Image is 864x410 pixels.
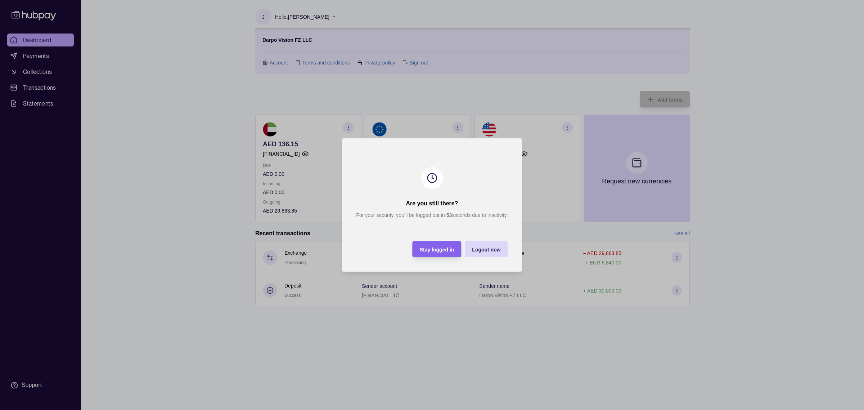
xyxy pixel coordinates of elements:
p: For your security, you’ll be logged out in seconds due to inactivity. [356,211,508,219]
button: Stay logged in [413,241,462,257]
button: Logout now [465,241,508,257]
strong: 53 [446,212,452,218]
h2: Are you still there? [406,200,458,208]
span: Stay logged in [420,247,454,253]
span: Logout now [472,247,500,253]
